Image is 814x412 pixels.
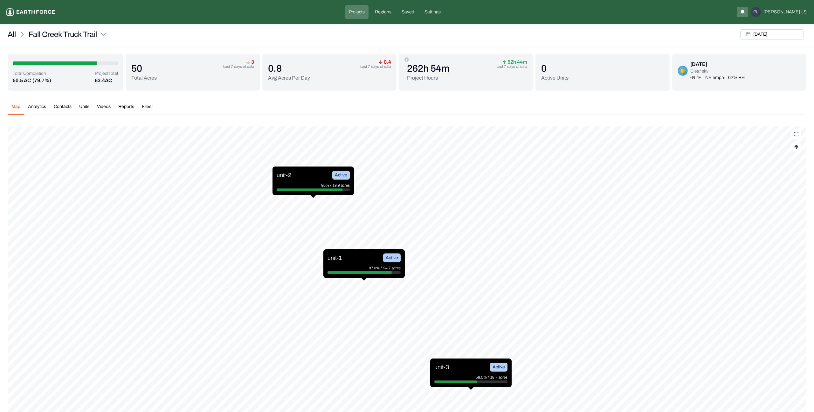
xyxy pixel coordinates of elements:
div: Active [490,363,507,372]
button: Files [138,103,155,115]
a: Projects [345,5,369,19]
a: All [8,29,16,39]
p: 0.8 [268,63,310,74]
p: Last 7 days of data [360,64,391,69]
p: 18.7 acres [490,374,507,380]
p: unit-1 [328,253,342,262]
p: 262h 54m [407,63,450,74]
div: Active [383,253,401,262]
button: PL[PERSON_NAME]LS. [751,7,808,17]
p: 50.5 AC [13,77,31,84]
button: Contacts [50,103,75,115]
p: 90% / [321,182,333,188]
p: 58.5% / [476,374,490,380]
p: 63.4 AC [95,77,118,84]
p: 52h 44m [502,60,527,64]
p: 24.7 acres [383,265,401,271]
p: Project Hours [407,74,450,82]
a: Saved [398,5,418,19]
p: Avg Acres Per Day [268,74,310,82]
div: PL [751,7,761,17]
p: Project Total [95,70,118,77]
span: [PERSON_NAME] [763,9,800,15]
img: clear-sky-DDUEQLQN.png [678,66,688,76]
p: Settings [424,9,441,15]
p: 87.6% / [369,265,383,271]
p: Earth force [16,8,55,16]
p: Clear sky [690,68,745,75]
a: Settings [421,5,445,19]
p: Projects [349,9,365,15]
img: arrow [246,60,250,64]
button: Reports [114,103,138,115]
p: Last 7 days of data [223,64,254,69]
p: 50 [131,63,157,74]
p: Last 7 days of data [496,64,527,69]
img: arrow [379,60,383,64]
p: unit-3 [434,363,449,372]
p: Saved [402,9,414,15]
p: · [702,75,704,81]
p: NE 5mph [705,75,724,81]
button: Analytics [24,103,50,115]
p: Regions [375,9,391,15]
button: [DATE] [740,29,804,39]
button: 50.5 AC(79.7%) [13,77,51,84]
button: Videos [93,103,114,115]
button: Units [75,103,93,115]
img: earthforce-logo-white-uG4MPadI.svg [6,8,14,16]
p: 19.9 acres [333,182,350,188]
div: Active [332,171,350,180]
p: 64 °F [690,75,701,81]
a: Regions [371,5,395,19]
p: 3 [246,60,254,64]
p: unit-2 [277,171,291,180]
p: 0 [541,63,569,74]
p: Active Units [541,74,569,82]
p: Total Acres [131,74,157,82]
button: Map [8,103,24,115]
p: 62% RH [728,75,745,81]
img: arrow [502,60,506,64]
div: [DATE] [690,60,745,68]
span: LS. [801,9,808,15]
p: (79.7%) [32,77,51,84]
img: layerIcon [794,145,798,149]
p: Total Completion [13,70,51,77]
p: 0.4 [379,60,391,64]
p: Fall Creek Truck Trail [29,29,97,39]
p: · [725,75,727,81]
